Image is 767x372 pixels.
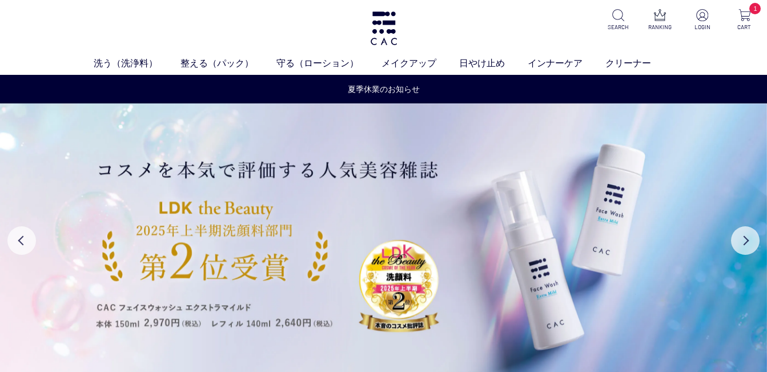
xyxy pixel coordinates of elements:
a: 1 CART [731,9,758,31]
a: 守る（ローション） [276,57,382,70]
p: RANKING [646,23,673,31]
a: 整える（パック） [180,57,276,70]
p: SEARCH [604,23,631,31]
img: logo [369,11,399,45]
a: 夏季休業のお知らせ [348,83,420,95]
a: 洗う（洗浄料） [94,57,180,70]
a: 日やけ止め [459,57,528,70]
p: LOGIN [689,23,716,31]
button: Next [731,226,760,255]
a: SEARCH [604,9,631,31]
a: LOGIN [689,9,716,31]
button: Previous [7,226,36,255]
a: RANKING [646,9,673,31]
p: CART [731,23,758,31]
span: 1 [749,3,761,14]
a: クリーナー [605,57,674,70]
a: メイクアップ [382,57,459,70]
a: インナーケア [528,57,605,70]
